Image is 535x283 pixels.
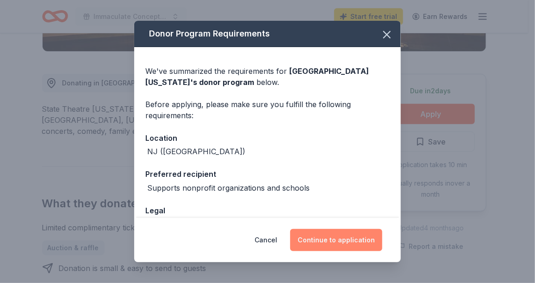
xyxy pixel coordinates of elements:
button: Cancel [255,229,277,251]
div: Donor Program Requirements [134,21,401,47]
div: Supports nonprofit organizations and schools [147,182,310,193]
div: Location [145,132,390,144]
div: Before applying, please make sure you fulfill the following requirements: [145,99,390,121]
div: NJ ([GEOGRAPHIC_DATA]) [147,146,245,157]
div: Preferred recipient [145,168,390,180]
div: Legal [145,205,390,217]
div: We've summarized the requirements for below. [145,66,390,88]
button: Continue to application [290,229,382,251]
